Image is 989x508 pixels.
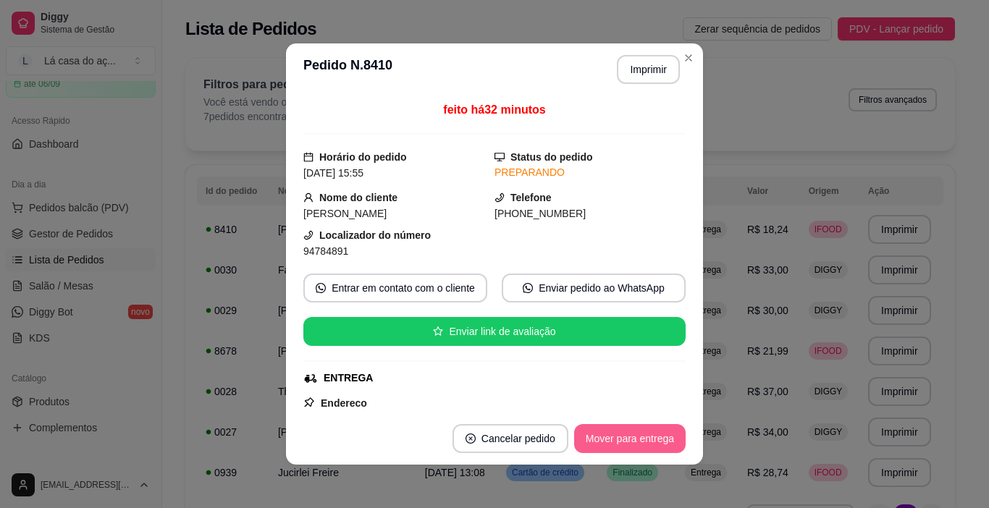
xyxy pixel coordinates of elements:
[319,229,431,241] strong: Localizador do número
[303,317,686,346] button: starEnviar link de avaliação
[303,208,387,219] span: [PERSON_NAME]
[510,192,552,203] strong: Telefone
[617,55,680,84] button: Imprimir
[523,283,533,293] span: whats-app
[316,283,326,293] span: whats-app
[510,151,593,163] strong: Status do pedido
[466,433,476,444] span: close-circle
[303,397,315,408] span: pushpin
[319,151,407,163] strong: Horário do pedido
[494,208,586,219] span: [PHONE_NUMBER]
[324,371,373,386] div: ENTREGA
[494,192,505,203] span: phone
[494,165,686,180] div: PREPARANDO
[303,167,363,179] span: [DATE] 15:55
[502,274,686,302] button: whats-appEnviar pedido ao WhatsApp
[321,397,367,409] strong: Endereço
[433,326,443,336] span: star
[677,46,700,69] button: Close
[453,424,568,453] button: close-circleCancelar pedido
[303,192,313,203] span: user
[303,55,392,84] h3: Pedido N. 8410
[319,192,397,203] strong: Nome do cliente
[303,274,487,302] button: whats-appEntrar em contato com o cliente
[574,424,686,453] button: Mover para entrega
[303,245,348,257] span: 94784891
[443,103,545,116] span: feito há 32 minutos
[303,230,313,240] span: phone
[303,152,313,162] span: calendar
[494,152,505,162] span: desktop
